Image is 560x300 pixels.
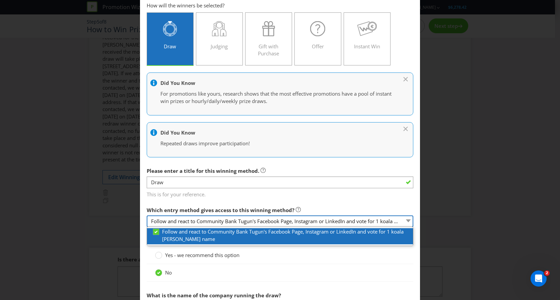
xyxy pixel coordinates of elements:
span: Yes - we recommend this option [165,252,239,258]
span: This is for your reference. [147,189,413,198]
span: Judging [211,43,228,50]
p: Repeated draws improve participation! [160,140,393,147]
span: 2 [544,270,550,276]
span: No [165,269,172,276]
span: Draw [164,43,176,50]
span: Follow and react to Community Bank Tugun's Facebook Page, Instagram or LinkedIn and vote for 1 ko... [162,228,404,242]
span: Instant Win [354,43,380,50]
span: What is the name of the company running the draw? [147,292,281,299]
span: Which entry method gives access to this winning method? [147,207,294,213]
span: How will the winners be selected? [147,2,224,9]
p: For promotions like yours, research shows that the most effective promotions have a pool of insta... [160,90,393,105]
span: Offer [312,43,324,50]
span: Gift with Purchase [258,43,279,57]
iframe: Intercom live chat [531,270,547,287]
span: Please enter a title for this winning method. [147,167,259,174]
